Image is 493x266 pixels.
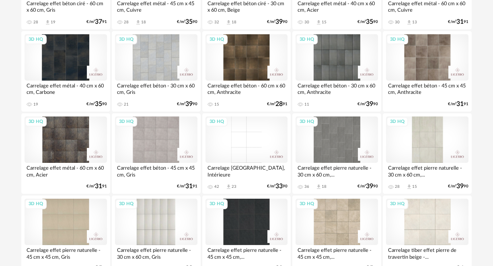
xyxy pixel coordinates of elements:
[202,113,291,194] a: 3D HQ Carrelage [GEOGRAPHIC_DATA], Intérieure 42 Download icon 23 €/m²3390
[86,102,107,107] div: €/m² 90
[177,102,197,107] div: €/m² 90
[115,117,137,127] div: 3D HQ
[322,184,327,189] div: 18
[357,102,378,107] div: €/m² 90
[267,19,288,25] div: €/m² 90
[304,184,309,189] div: 36
[141,20,146,25] div: 18
[124,102,129,107] div: 21
[386,163,468,179] div: Carrelage effet pierre naturelle - 30 cm x 60 cm,...
[115,81,197,97] div: Carrelage effet béton - 30 cm x 60 cm, Gris
[177,184,197,189] div: €/m² 91
[386,35,408,45] div: 3D HQ
[177,19,197,25] div: €/m² 90
[304,102,309,107] div: 11
[366,102,373,107] span: 39
[205,81,288,97] div: Carrelage effet béton - 60 cm x 60 cm, Anthracite
[232,184,236,189] div: 23
[395,184,400,189] div: 28
[456,102,464,107] span: 31
[226,184,232,190] span: Download icon
[185,184,193,189] span: 31
[205,245,288,261] div: Carrelage effet pierre naturelle - 45 cm x 45 cm,...
[135,19,141,25] span: Download icon
[275,102,283,107] span: 28
[202,31,291,112] a: 3D HQ Carrelage effet béton - 60 cm x 60 cm, Anthracite 15 €/m²2891
[296,163,378,179] div: Carrelage effet pierre naturelle - 30 cm x 60 cm,...
[185,102,193,107] span: 39
[185,19,193,25] span: 35
[124,20,129,25] div: 28
[292,31,381,112] a: 3D HQ Carrelage effet béton - 30 cm x 60 cm, Anthracite 11 €/m²3990
[232,20,236,25] div: 18
[267,184,288,189] div: €/m² 90
[366,19,373,25] span: 35
[115,35,137,45] div: 3D HQ
[25,245,107,261] div: Carrelage effet pierre naturelle - 45 cm x 45 cm, Gris
[95,19,102,25] span: 37
[21,31,110,112] a: 3D HQ Carrelage effet métal - 40 cm x 60 cm, Carbone 19 €/m²3590
[386,81,468,97] div: Carrelage effet béton - 45 cm x 45 cm, Anthracite
[206,199,228,209] div: 3D HQ
[95,184,102,189] span: 31
[33,102,38,107] div: 19
[322,20,327,25] div: 15
[383,113,472,194] a: 3D HQ Carrelage effet pierre naturelle - 30 cm x 60 cm,... 28 Download icon 15 €/m²3990
[316,184,322,190] span: Download icon
[115,245,197,261] div: Carrelage effet pierre naturelle - 30 cm x 60 cm, Gris
[275,184,283,189] span: 33
[21,113,110,194] a: 3D HQ Carrelage effet métal - 60 cm x 60 cm, Acier €/m²3191
[386,245,468,261] div: Carrelage tiber effet pierre de travertin beige -...
[86,184,107,189] div: €/m² 91
[412,184,417,189] div: 15
[296,199,318,209] div: 3D HQ
[448,19,468,25] div: €/m² 91
[206,117,228,127] div: 3D HQ
[214,20,219,25] div: 32
[115,163,197,179] div: Carrelage effet béton - 45 cm x 45 cm, Gris
[86,19,107,25] div: €/m² 91
[112,113,201,194] a: 3D HQ Carrelage effet béton - 45 cm x 45 cm, Gris €/m²3191
[357,184,378,189] div: €/m² 90
[406,184,412,190] span: Download icon
[95,102,102,107] span: 35
[25,117,47,127] div: 3D HQ
[456,19,464,25] span: 31
[383,31,472,112] a: 3D HQ Carrelage effet béton - 45 cm x 45 cm, Anthracite €/m²3191
[226,19,232,25] span: Download icon
[205,163,288,179] div: Carrelage [GEOGRAPHIC_DATA], Intérieure
[386,199,408,209] div: 3D HQ
[25,81,107,97] div: Carrelage effet métal - 40 cm x 60 cm, Carbone
[386,117,408,127] div: 3D HQ
[395,20,400,25] div: 30
[296,245,378,261] div: Carrelage effet pierre naturelle - 45 cm x 45 cm,...
[25,35,47,45] div: 3D HQ
[214,102,219,107] div: 15
[112,31,201,112] a: 3D HQ Carrelage effet béton - 30 cm x 60 cm, Gris 21 €/m²3990
[25,163,107,179] div: Carrelage effet métal - 60 cm x 60 cm, Acier
[296,81,378,97] div: Carrelage effet béton - 30 cm x 60 cm, Anthracite
[366,184,373,189] span: 39
[275,19,283,25] span: 39
[296,35,318,45] div: 3D HQ
[206,35,228,45] div: 3D HQ
[45,19,51,25] span: Download icon
[448,184,468,189] div: €/m² 90
[357,19,378,25] div: €/m² 90
[406,19,412,25] span: Download icon
[25,199,47,209] div: 3D HQ
[304,20,309,25] div: 30
[115,199,137,209] div: 3D HQ
[51,20,55,25] div: 19
[456,184,464,189] span: 39
[214,184,219,189] div: 42
[316,19,322,25] span: Download icon
[448,102,468,107] div: €/m² 91
[292,113,381,194] a: 3D HQ Carrelage effet pierre naturelle - 30 cm x 60 cm,... 36 Download icon 18 €/m²3990
[267,102,288,107] div: €/m² 91
[33,20,38,25] div: 28
[296,117,318,127] div: 3D HQ
[412,20,417,25] div: 13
